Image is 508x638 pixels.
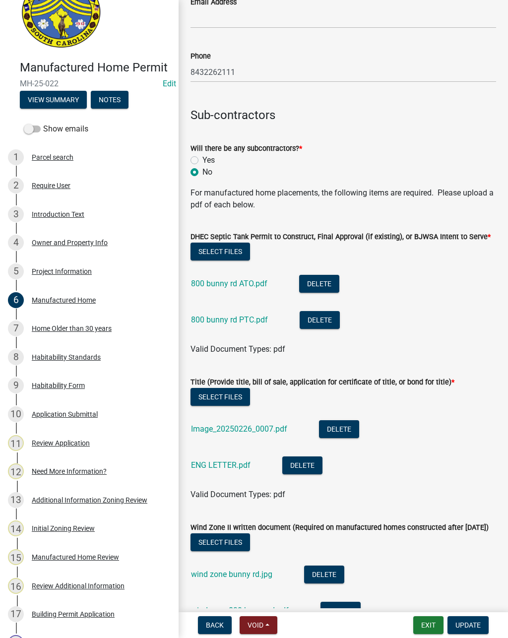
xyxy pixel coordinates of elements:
[202,154,215,166] label: Yes
[304,566,344,583] button: Delete
[8,320,24,336] div: 7
[8,520,24,536] div: 14
[163,79,176,88] wm-modal-confirm: Edit Application Number
[8,549,24,565] div: 15
[8,606,24,622] div: 17
[300,316,340,325] wm-modal-confirm: Delete Document
[190,187,496,211] p: For manufactured home placements, the following items are required. Please upload a pdf of each b...
[8,578,24,594] div: 16
[32,611,115,618] div: Building Permit Application
[299,280,339,289] wm-modal-confirm: Delete Document
[240,616,277,634] button: Void
[304,571,344,580] wm-modal-confirm: Delete Document
[190,388,250,406] button: Select files
[24,123,88,135] label: Show emails
[206,621,224,629] span: Back
[8,178,24,193] div: 2
[191,424,287,434] a: Image_20250226_0007.pdf
[190,145,302,152] label: Will there be any subcontractors?
[8,406,24,422] div: 10
[190,379,454,386] label: Title (Provide title, bill of sale, application for certificate of title, or bond for title)
[32,354,101,361] div: Habitability Standards
[248,621,263,629] span: Void
[319,425,359,435] wm-modal-confirm: Delete Document
[8,435,24,451] div: 11
[447,616,489,634] button: Update
[32,382,85,389] div: Habitability Form
[8,149,24,165] div: 1
[190,234,491,241] label: DHEC Septic Tank Permit to Construct, Final Approval (if existing), or BJWSA Intent to Serve
[190,344,285,354] span: Valid Document Types: pdf
[163,79,176,88] a: Edit
[32,325,112,332] div: Home Older than 30 years
[190,243,250,260] button: Select files
[32,268,92,275] div: Project Information
[8,378,24,393] div: 9
[282,456,322,474] button: Delete
[190,53,211,60] label: Phone
[32,440,90,447] div: Review Application
[8,492,24,508] div: 13
[190,490,285,499] span: Valid Document Types: pdf
[190,524,489,531] label: Wind Zone II written document (Required on manufactured homes constructed after [DATE])
[32,554,119,561] div: Manufactured Home Review
[300,311,340,329] button: Delete
[282,461,322,471] wm-modal-confirm: Delete Document
[20,91,87,109] button: View Summary
[32,239,108,246] div: Owner and Property Info
[320,602,361,620] button: Delete
[190,108,496,123] h4: Sub-contractors
[191,570,272,579] a: wind zone bunny rd.jpg
[32,297,96,304] div: Manufactured Home
[20,79,159,88] span: MH-25-022
[8,349,24,365] div: 8
[198,616,232,634] button: Back
[191,606,289,615] a: wind zone 800 bunny rd.pdf
[191,279,267,288] a: 800 bunny rd ATO.pdf
[20,96,87,104] wm-modal-confirm: Summary
[191,315,268,324] a: 800 bunny rd PTC.pdf
[190,533,250,551] button: Select files
[32,497,147,504] div: Additional Information Zoning Review
[91,91,128,109] button: Notes
[91,96,128,104] wm-modal-confirm: Notes
[32,182,70,189] div: Require User
[191,460,251,470] a: ENG LETTER.pdf
[202,166,212,178] label: No
[8,292,24,308] div: 6
[8,263,24,279] div: 5
[20,61,171,75] h4: Manufactured Home Permit
[299,275,339,293] button: Delete
[319,420,359,438] button: Delete
[32,525,95,532] div: Initial Zoning Review
[320,607,361,616] wm-modal-confirm: Delete Document
[32,468,107,475] div: Need More Information?
[32,411,98,418] div: Application Submittal
[413,616,444,634] button: Exit
[8,235,24,251] div: 4
[455,621,481,629] span: Update
[32,582,125,589] div: Review Additional Information
[8,463,24,479] div: 12
[8,206,24,222] div: 3
[32,154,73,161] div: Parcel search
[32,211,84,218] div: Introduction Text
